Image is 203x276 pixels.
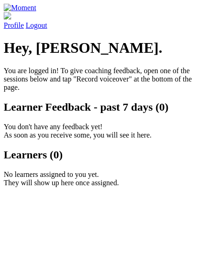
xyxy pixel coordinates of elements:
[4,39,199,56] h1: Hey, [PERSON_NAME].
[4,170,199,187] p: No learners assigned to you yet. They will show up here once assigned.
[4,12,11,19] img: default_avatar-b4e2223d03051bc43aaaccfb402a43260a3f17acc7fafc1603fdf008d6cba3c9.png
[4,67,199,92] p: You are logged in! To give coaching feedback, open one of the sessions below and tap "Record voic...
[26,21,47,29] a: Logout
[4,12,199,29] a: Profile
[4,101,199,113] h2: Learner Feedback - past 7 days (0)
[4,4,36,12] img: Moment
[4,149,199,161] h2: Learners (0)
[4,123,199,139] p: You don't have any feedback yet! As soon as you receive some, you will see it here.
